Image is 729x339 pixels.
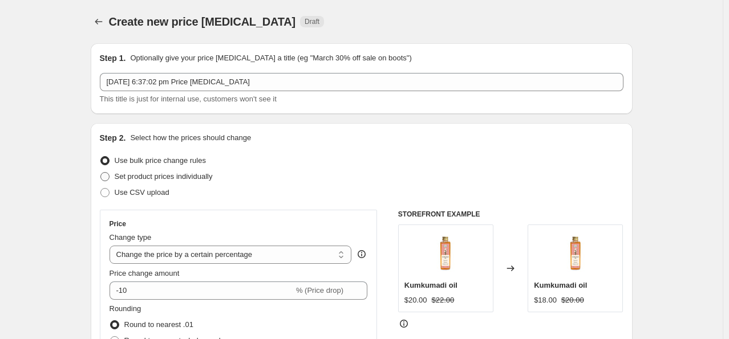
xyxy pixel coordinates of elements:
span: Use bulk price change rules [115,156,206,165]
span: % (Price drop) [296,286,343,295]
img: kumkumadi-oil-the-ayurveda-experience-879841_80x.jpg [553,231,598,276]
input: 30% off holiday sale [100,73,623,91]
span: Kumkumadi oil [534,281,587,289]
span: Create new price [MEDICAL_DATA] [109,15,296,28]
span: Price change amount [110,269,180,277]
span: Draft [305,17,319,26]
span: Rounding [110,304,141,313]
span: $18.00 [534,296,557,304]
span: Kumkumadi oil [404,281,457,289]
div: help [356,248,367,260]
p: Optionally give your price [MEDICAL_DATA] a title (eg "March 30% off sale on boots") [130,52,411,64]
input: -15 [110,281,294,300]
p: Select how the prices should change [130,132,251,144]
span: Change type [110,233,152,242]
h6: STOREFRONT EXAMPLE [398,210,623,219]
span: $20.00 [561,296,584,304]
span: $20.00 [404,296,427,304]
button: Price change jobs [91,14,107,30]
span: This title is just for internal use, customers won't see it [100,95,277,103]
span: Use CSV upload [115,188,169,197]
span: Round to nearest .01 [124,320,193,329]
img: kumkumadi-oil-the-ayurveda-experience-879841_80x.jpg [423,231,468,276]
h2: Step 1. [100,52,126,64]
span: $22.00 [432,296,455,304]
h2: Step 2. [100,132,126,144]
h3: Price [110,219,126,228]
span: Set product prices individually [115,172,213,181]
